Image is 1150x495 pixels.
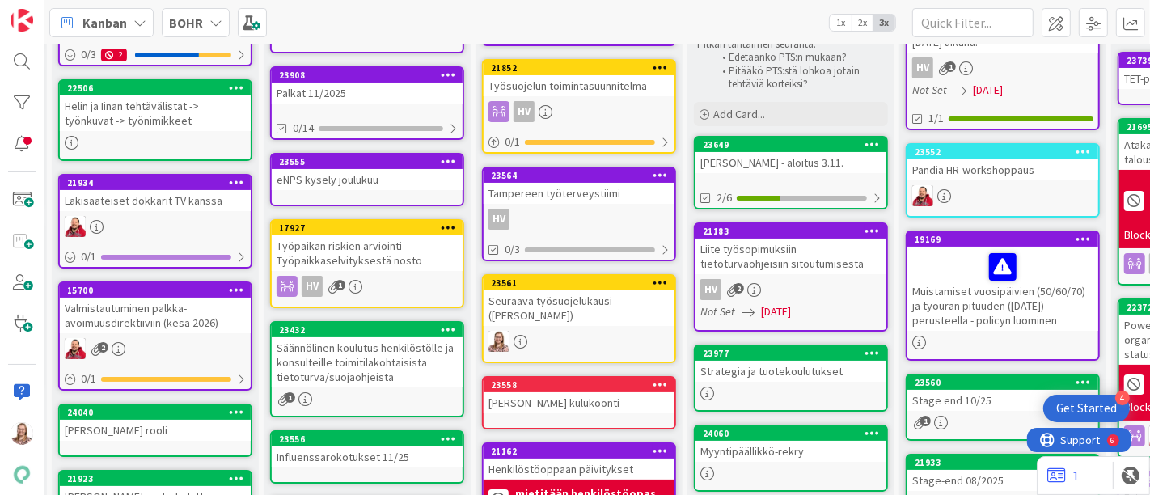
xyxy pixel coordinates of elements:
div: 21933 [915,457,1098,468]
span: 0 / 1 [505,133,520,150]
div: Henkilöstöoppaan päivitykset [484,459,674,480]
div: 24040 [60,405,251,420]
span: 0 / 1 [81,370,96,387]
span: [DATE] [973,82,1003,99]
span: 0/3 [505,241,520,258]
div: 19169 [907,232,1098,247]
div: 23560 [907,375,1098,390]
div: Tampereen työterveystiimi [484,183,674,204]
span: 1x [830,15,852,31]
div: 17927 [279,222,463,234]
div: Seuraava työsuojelukausi ([PERSON_NAME]) [484,290,674,326]
a: 1 [1047,466,1079,485]
div: HV [272,276,463,297]
span: 0 / 3 [81,46,96,63]
div: 23908 [272,68,463,82]
span: 1 [920,416,931,426]
span: 3x [873,15,895,31]
div: JS [60,338,251,359]
div: 21933Stage-end 08/2025 [907,455,1098,491]
i: Not Set [700,304,735,319]
div: 2 [101,49,127,61]
div: JS [907,185,1098,206]
img: JS [912,185,933,206]
div: Lakisääteiset dokkarit TV kanssa [60,190,251,211]
div: 0/1 [60,247,251,267]
div: 23977Strategia ja tuotekoulutukset [695,346,886,382]
div: 23908 [279,70,463,81]
div: 23552 [915,146,1098,158]
div: HV [484,209,674,230]
img: IH [11,422,33,445]
div: [PERSON_NAME] rooli [60,420,251,441]
div: 23561 [484,276,674,290]
input: Quick Filter... [912,8,1034,37]
div: 21934 [60,176,251,190]
span: 2x [852,15,873,31]
div: HV [484,101,674,122]
img: Visit kanbanzone.com [11,9,33,32]
div: IH [484,331,674,352]
div: 0/1 [60,369,251,389]
span: Add Card... [713,107,765,121]
div: 21183Liite työsopimuksiin tietoturvaohjeisiin sitoutumisesta [695,224,886,274]
div: 23556 [279,434,463,445]
div: 24060Myyntipäällikkö-rekry [695,426,886,462]
img: JS [65,216,86,237]
div: HV [488,209,509,230]
div: Strategia ja tuotekoulutukset [695,361,886,382]
div: Pandia HR-workshoppaus [907,159,1098,180]
div: HV [695,279,886,300]
div: 23556 [272,432,463,446]
div: eNPS kysely joulukuu [272,169,463,190]
div: Liite työsopimuksiin tietoturvaohjeisiin sitoutumisesta [695,239,886,274]
div: HV [514,101,535,122]
div: Get Started [1056,400,1117,417]
div: 23432 [272,323,463,337]
div: 24060 [703,428,886,439]
div: 23977 [703,348,886,359]
div: 23560 [915,377,1098,388]
div: 21852 [484,61,674,75]
div: 17927Työpaikan riskien arviointi - Työpaikkaselvityksestä nosto [272,221,463,271]
div: Helin ja Iinan tehtävälistat -> työnkuvat -> työnimikkeet [60,95,251,131]
div: 19169Muistamiset vuosipäivien (50/60/70) ja työuran pituuden ([DATE]) perusteella - policyn luominen [907,232,1098,331]
div: 23558 [491,379,674,391]
div: 21162Henkilöstöoppaan päivitykset [484,444,674,480]
div: 24060 [695,426,886,441]
b: BOHR [169,15,203,31]
div: HV [907,57,1098,78]
div: 23555 [272,154,463,169]
div: 22506Helin ja Iinan tehtävälistat -> työnkuvat -> työnimikkeet [60,81,251,131]
div: 6 [84,6,88,19]
div: 21183 [695,224,886,239]
span: 2/6 [717,189,732,206]
div: Palkat 11/2025 [272,82,463,104]
div: 23564 [484,168,674,183]
div: 15700 [60,283,251,298]
div: 23556Influenssarokotukset 11/25 [272,432,463,467]
div: 23558[PERSON_NAME] kulukoonti [484,378,674,413]
div: 23649 [703,139,886,150]
div: 17927 [272,221,463,235]
div: Myyntipäällikkö-rekry [695,441,886,462]
span: 2 [734,283,744,294]
div: Säännölinen koulutus henkilöstölle ja konsulteille toimitilakohtaisista tietoturva/suojaohjeista [272,337,463,387]
div: 24040[PERSON_NAME] rooli [60,405,251,441]
div: 23558 [484,378,674,392]
div: Työsuojelun toimintasuunnitelma [484,75,674,96]
span: 1 [335,280,345,290]
div: [PERSON_NAME] - aloitus 3.11. [695,152,886,173]
div: 21162 [491,446,674,457]
div: HV [302,276,323,297]
div: 0/1 [484,132,674,152]
div: 24040 [67,407,251,418]
div: 21934Lakisääteiset dokkarit TV kanssa [60,176,251,211]
li: Edetäänkö PTS:n mukaan? [713,51,886,64]
div: 21923 [67,473,251,484]
div: 19169 [915,234,1098,245]
span: [DATE] [761,303,791,320]
li: Pitääkö PTS:stä lohkoa jotain tehtäviä korteiksi? [713,65,886,91]
div: Stage-end 08/2025 [907,470,1098,491]
div: Työpaikan riskien arviointi - Työpaikkaselvityksestä nosto [272,235,463,271]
